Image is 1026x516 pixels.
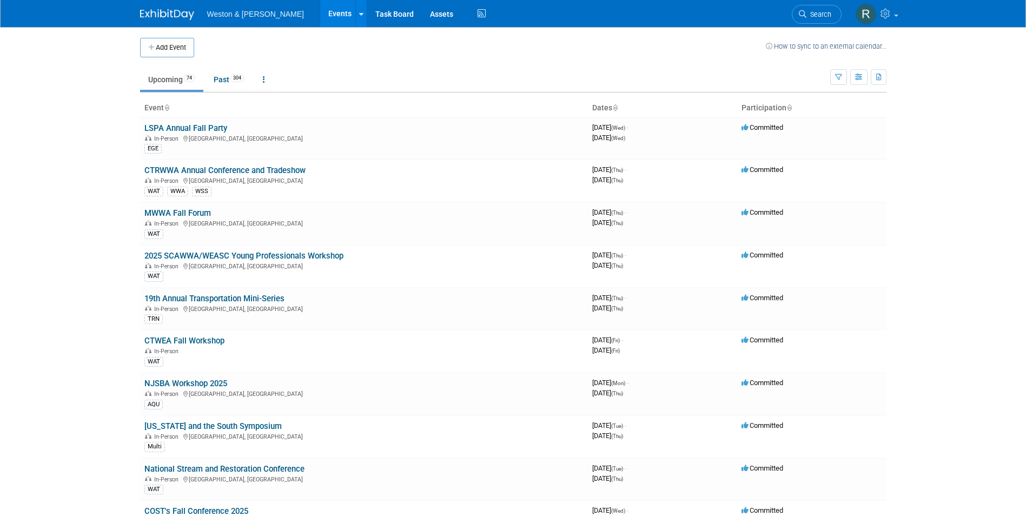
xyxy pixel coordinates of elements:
[611,135,625,141] span: (Wed)
[592,304,623,312] span: [DATE]
[611,508,625,514] span: (Wed)
[742,294,783,302] span: Committed
[144,474,584,483] div: [GEOGRAPHIC_DATA], [GEOGRAPHIC_DATA]
[737,99,886,117] th: Participation
[625,208,626,216] span: -
[592,134,625,142] span: [DATE]
[611,433,623,439] span: (Thu)
[144,357,163,367] div: WAT
[611,167,623,173] span: (Thu)
[144,432,584,440] div: [GEOGRAPHIC_DATA], [GEOGRAPHIC_DATA]
[611,466,623,472] span: (Tue)
[611,348,620,354] span: (Fri)
[140,69,203,90] a: Upcoming74
[592,123,628,131] span: [DATE]
[144,272,163,281] div: WAT
[592,261,623,269] span: [DATE]
[144,464,305,474] a: National Stream and Restoration Conference
[145,306,151,311] img: In-Person Event
[154,433,182,440] span: In-Person
[140,38,194,57] button: Add Event
[742,464,783,472] span: Committed
[611,220,623,226] span: (Thu)
[625,166,626,174] span: -
[145,348,151,353] img: In-Person Event
[154,263,182,270] span: In-Person
[611,423,623,429] span: (Tue)
[786,103,792,112] a: Sort by Participation Type
[592,421,626,429] span: [DATE]
[164,103,169,112] a: Sort by Event Name
[167,187,188,196] div: WWA
[611,177,623,183] span: (Thu)
[144,208,211,218] a: MWWA Fall Forum
[742,379,783,387] span: Committed
[207,10,304,18] span: Weston & [PERSON_NAME]
[192,187,211,196] div: WSS
[140,99,588,117] th: Event
[792,5,842,24] a: Search
[592,294,626,302] span: [DATE]
[144,389,584,398] div: [GEOGRAPHIC_DATA], [GEOGRAPHIC_DATA]
[145,263,151,268] img: In-Person Event
[611,210,623,216] span: (Thu)
[742,506,783,514] span: Committed
[612,103,618,112] a: Sort by Start Date
[145,220,151,226] img: In-Person Event
[742,166,783,174] span: Committed
[145,433,151,439] img: In-Person Event
[145,391,151,396] img: In-Person Event
[742,336,783,344] span: Committed
[625,251,626,259] span: -
[144,123,227,133] a: LSPA Annual Fall Party
[144,400,163,409] div: AQU
[144,166,306,175] a: CTRWWA Annual Conference and Tradeshow
[144,485,163,494] div: WAT
[144,261,584,270] div: [GEOGRAPHIC_DATA], [GEOGRAPHIC_DATA]
[592,464,626,472] span: [DATE]
[144,176,584,184] div: [GEOGRAPHIC_DATA], [GEOGRAPHIC_DATA]
[154,135,182,142] span: In-Person
[592,336,623,344] span: [DATE]
[144,219,584,227] div: [GEOGRAPHIC_DATA], [GEOGRAPHIC_DATA]
[592,389,623,397] span: [DATE]
[154,306,182,313] span: In-Person
[611,391,623,396] span: (Thu)
[592,208,626,216] span: [DATE]
[144,304,584,313] div: [GEOGRAPHIC_DATA], [GEOGRAPHIC_DATA]
[625,464,626,472] span: -
[611,295,623,301] span: (Thu)
[144,421,282,431] a: [US_STATE] and the South Symposium
[625,294,626,302] span: -
[154,391,182,398] span: In-Person
[144,229,163,239] div: WAT
[621,336,623,344] span: -
[592,506,628,514] span: [DATE]
[154,177,182,184] span: In-Person
[611,380,625,386] span: (Mon)
[154,476,182,483] span: In-Person
[611,253,623,259] span: (Thu)
[144,144,162,154] div: EGE
[206,69,253,90] a: Past304
[230,74,244,82] span: 304
[144,251,343,261] a: 2025 SCAWWA/WEASC Young Professionals Workshop
[145,476,151,481] img: In-Person Event
[766,42,886,50] a: How to sync to an external calendar...
[588,99,737,117] th: Dates
[144,379,227,388] a: NJSBA Workshop 2025
[592,474,623,482] span: [DATE]
[144,294,284,303] a: 19th Annual Transportation Mini-Series
[592,251,626,259] span: [DATE]
[611,306,623,312] span: (Thu)
[144,187,163,196] div: WAT
[145,177,151,183] img: In-Person Event
[592,346,620,354] span: [DATE]
[856,4,876,24] img: Roberta Sinclair
[144,134,584,142] div: [GEOGRAPHIC_DATA], [GEOGRAPHIC_DATA]
[592,176,623,184] span: [DATE]
[144,336,224,346] a: CTWEA Fall Workshop
[145,135,151,141] img: In-Person Event
[611,476,623,482] span: (Thu)
[806,10,831,18] span: Search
